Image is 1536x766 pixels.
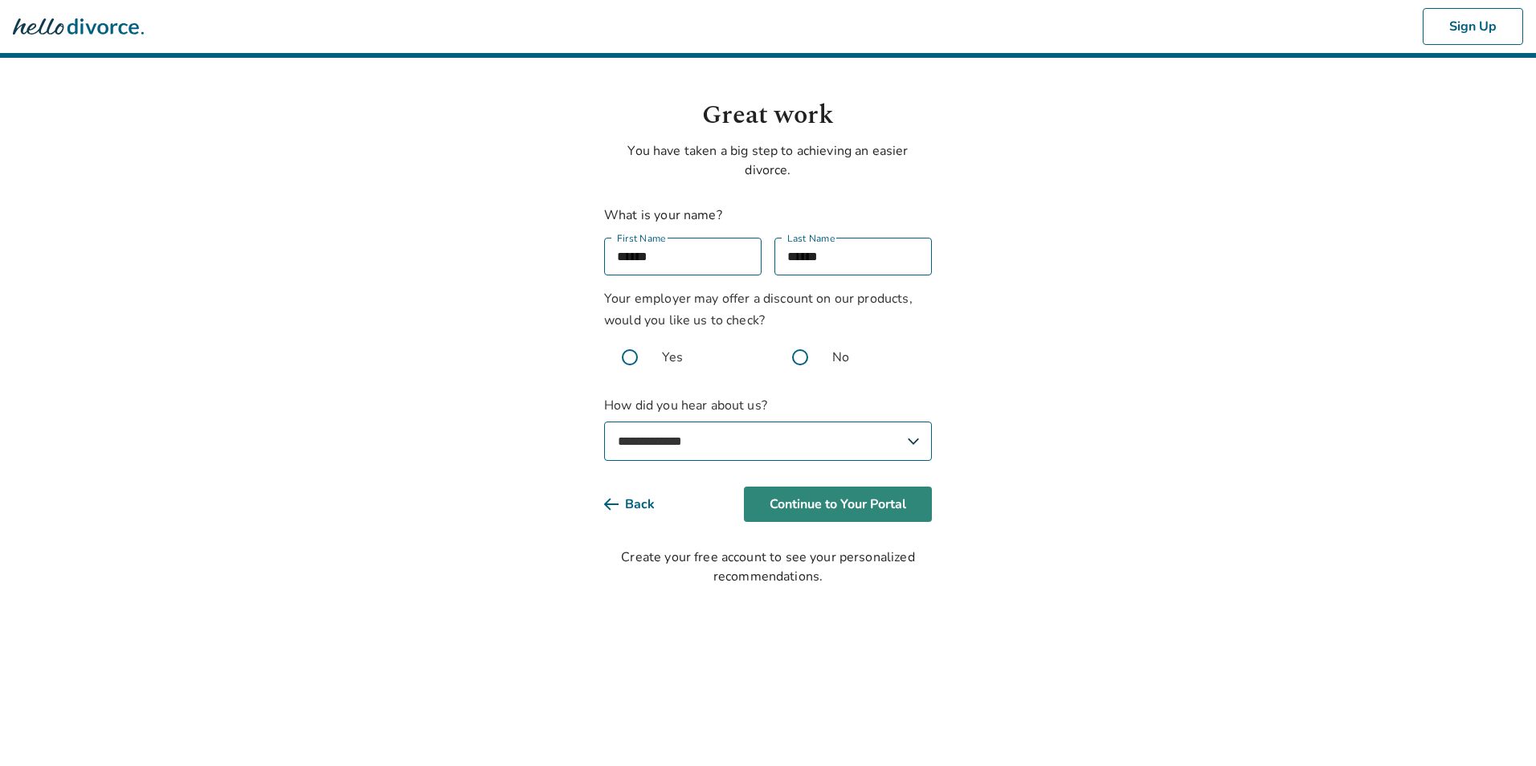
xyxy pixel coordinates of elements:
[604,141,932,180] p: You have taken a big step to achieving an easier divorce.
[1423,8,1523,45] button: Sign Up
[604,396,932,461] label: How did you hear about us?
[744,487,932,522] button: Continue to Your Portal
[604,422,932,461] select: How did you hear about us?
[604,487,680,522] button: Back
[604,96,932,135] h1: Great work
[832,348,849,367] span: No
[662,348,683,367] span: Yes
[787,230,835,247] label: Last Name
[1456,689,1536,766] iframe: Chat Widget
[604,548,932,586] div: Create your free account to see your personalized recommendations.
[604,206,722,224] label: What is your name?
[617,230,666,247] label: First Name
[604,290,913,329] span: Your employer may offer a discount on our products, would you like us to check?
